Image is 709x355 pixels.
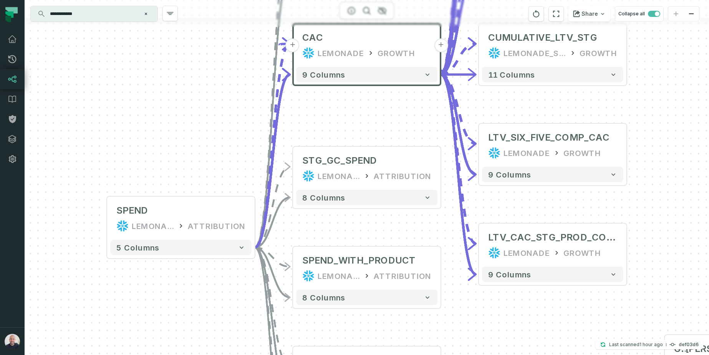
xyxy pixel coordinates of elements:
div: CUMULATIVE_LTV_STG [488,32,597,44]
div: STG_GC_SPEND [302,154,377,167]
div: LEMONADE [318,270,360,282]
div: SPEND_WITH_PRODUCT [302,254,416,267]
span: 5 columns [116,243,159,252]
button: Share [568,6,610,22]
div: GROWTH [563,147,601,159]
span: 9 columns [488,270,531,279]
button: Last scanned[DATE] 8:06:24 AMdef03d6 [595,340,703,349]
h4: def03d6 [679,342,699,347]
div: GROWTH [580,47,617,59]
g: Edge from 41bb299049e5680a3012e718f29df7f7 to 21aef4d113bf85ba53f84007cb6ac536 [255,247,290,297]
div: LEMONADE [504,147,550,159]
span: 8 columns [302,193,345,202]
span: 9 columns [302,70,345,79]
div: LTV_CAC_STG_PROD_COMP [488,231,617,244]
span: 8 columns [302,293,345,302]
button: zoom out [684,7,699,22]
button: Clear search query [142,10,150,18]
div: ATTRIBUTION [188,220,245,232]
g: Edge from 41bb299049e5680a3012e718f29df7f7 to f86f41ee62ca82f176c289aa7bb686c9 [255,197,290,247]
div: LEMONADE_DWH [318,170,360,182]
div: LTV_SIX_FIVE_COMP_CAC [488,131,610,144]
span: CAC [302,32,323,44]
g: Edge from 41bb299049e5680a3012e718f29df7f7 to 132e369a53d1aeadf859b31b2cdb425a [255,75,290,247]
div: ATTRIBUTION [374,270,431,282]
div: ATTRIBUTION [374,170,431,182]
button: + [286,38,300,52]
div: LEMONADE_STAGING [504,47,566,59]
span: 9 columns [488,170,531,179]
div: GROWTH [563,247,601,259]
button: + [434,38,448,52]
g: Edge from 132e369a53d1aeadf859b31b2cdb425a to 8a87830031fda639d2e3b94404ce4312 [441,75,476,274]
button: Collapse all [615,6,664,22]
g: Edge from 41bb299049e5680a3012e718f29df7f7 to f86f41ee62ca82f176c289aa7bb686c9 [255,167,290,247]
g: Edge from 41bb299049e5680a3012e718f29df7f7 to 21aef4d113bf85ba53f84007cb6ac536 [255,247,290,267]
div: LEMONADE [132,220,174,232]
div: LEMONADE [504,247,550,259]
img: avatar of Daniel Ochoa Bimblich [5,334,20,349]
div: GROWTH [378,47,415,59]
p: Last scanned [609,341,663,348]
div: LEMONADE [318,47,364,59]
div: SPEND [116,204,148,217]
span: 11 columns [488,70,535,79]
g: Edge from 132e369a53d1aeadf859b31b2cdb425a to 132e369a53d1aeadf859b31b2cdb425a [280,44,451,75]
relative-time: Sep 29, 2025, 8:06 AM GMT+3 [639,342,663,347]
